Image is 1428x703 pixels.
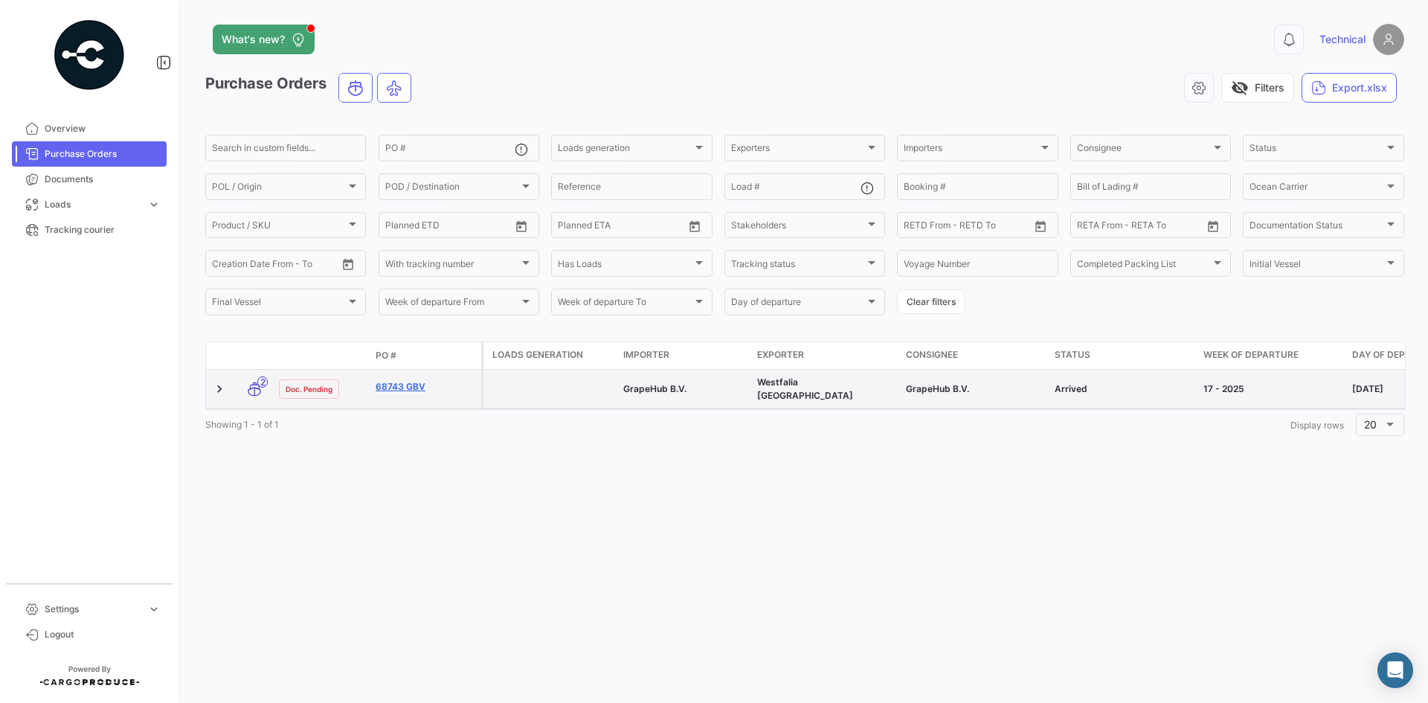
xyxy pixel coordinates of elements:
[558,145,692,155] span: Loads generation
[212,299,346,309] span: Final Vessel
[416,222,476,233] input: To
[212,184,346,194] span: POL / Origin
[1249,260,1383,271] span: Initial Vessel
[286,383,332,395] span: Doc. Pending
[12,217,167,243] a: Tracking courier
[1077,260,1211,271] span: Completed Packing List
[731,222,865,233] span: Stakeholders
[589,222,649,233] input: To
[623,383,686,394] span: GrapeHub B.V.
[1055,348,1090,362] span: Status
[510,215,533,237] button: Open calendar
[45,603,141,616] span: Settings
[12,116,167,141] a: Overview
[483,342,617,369] datatable-header-cell: Loads generation
[370,343,481,368] datatable-header-cell: PO #
[617,342,751,369] datatable-header-cell: Importer
[757,348,804,362] span: Exporter
[1055,382,1191,396] div: Arrived
[1108,222,1168,233] input: To
[1049,342,1197,369] datatable-header-cell: Status
[558,222,579,233] input: From
[684,215,706,237] button: Open calendar
[904,222,924,233] input: From
[213,25,315,54] button: What's new?
[1249,145,1383,155] span: Status
[1231,79,1249,97] span: visibility_off
[273,350,370,362] datatable-header-cell: Doc. Status
[757,376,853,401] span: Westfalia South Africa
[385,184,519,194] span: POD / Destination
[52,18,126,92] img: powered-by.png
[376,349,396,362] span: PO #
[1377,652,1413,688] div: Abrir Intercom Messenger
[1029,215,1052,237] button: Open calendar
[731,299,865,309] span: Day of departure
[147,198,161,211] span: expand_more
[1077,145,1211,155] span: Consignee
[904,145,1038,155] span: Importers
[45,122,161,135] span: Overview
[212,382,227,397] a: Expand/Collapse Row
[385,299,519,309] span: Week of departure From
[731,145,865,155] span: Exporters
[623,348,669,362] span: Importer
[45,173,161,186] span: Documents
[45,223,161,237] span: Tracking courier
[376,380,475,394] a: 68743 GBV
[378,74,411,102] button: Air
[1077,222,1098,233] input: From
[1221,73,1294,103] button: visibility_offFilters
[1202,215,1224,237] button: Open calendar
[45,628,161,641] span: Logout
[257,376,268,388] span: 2
[1249,222,1383,233] span: Documentation Status
[385,260,519,271] span: With tracking number
[1197,342,1346,369] datatable-header-cell: Week of departure
[935,222,994,233] input: To
[1203,348,1299,362] span: Week of departure
[337,253,359,275] button: Open calendar
[1364,418,1377,431] span: 20
[1319,32,1366,47] span: Technical
[1203,382,1340,396] div: 17 - 2025
[236,350,273,362] datatable-header-cell: Transport mode
[900,342,1049,369] datatable-header-cell: Consignee
[1290,420,1344,431] span: Display rows
[147,603,161,616] span: expand_more
[731,260,865,271] span: Tracking status
[558,260,692,271] span: Has Loads
[212,260,233,271] input: From
[1373,24,1404,55] img: placeholder-user.png
[1302,73,1397,103] button: Export.xlsx
[385,222,406,233] input: From
[339,74,372,102] button: Ocean
[906,348,958,362] span: Consignee
[45,198,141,211] span: Loads
[222,32,285,47] span: What's new?
[906,383,969,394] span: GrapeHub B.V.
[751,342,900,369] datatable-header-cell: Exporter
[897,289,965,314] button: Clear filters
[492,348,583,362] span: Loads generation
[12,167,167,192] a: Documents
[558,299,692,309] span: Week of departure To
[212,222,346,233] span: Product / SKU
[243,260,303,271] input: To
[205,73,416,103] h3: Purchase Orders
[205,419,279,430] span: Showing 1 - 1 of 1
[1249,184,1383,194] span: Ocean Carrier
[45,147,161,161] span: Purchase Orders
[12,141,167,167] a: Purchase Orders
